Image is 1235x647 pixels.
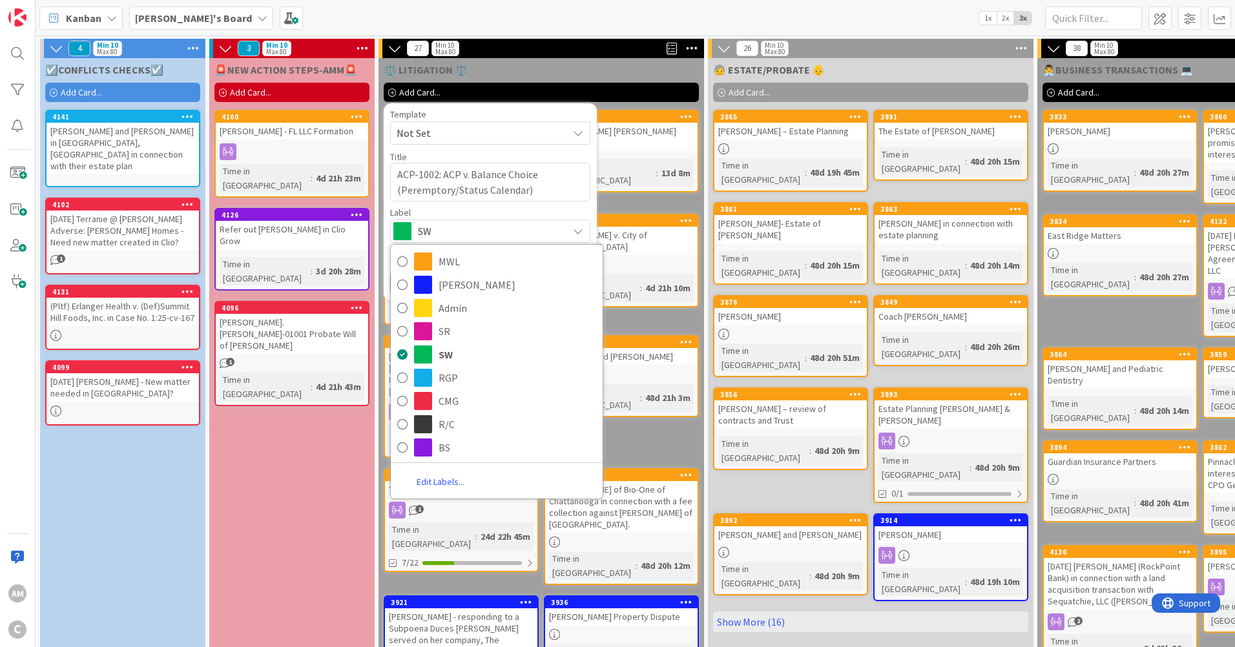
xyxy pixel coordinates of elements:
div: [PERSON_NAME] v. City of [GEOGRAPHIC_DATA] [545,227,698,255]
a: 3849Coach [PERSON_NAME]Time in [GEOGRAPHIC_DATA]:48d 20h 26m [873,295,1028,366]
a: MWL [391,250,603,273]
div: 48d 20h 12m [638,559,694,573]
div: 48d 20h 14m [967,258,1023,272]
a: 3863[PERSON_NAME] in connection with estate planningTime in [GEOGRAPHIC_DATA]:48d 20h 14m [873,202,1028,285]
span: 3 [238,41,260,56]
div: 4126 [216,209,368,221]
span: 0/1 [891,487,904,500]
div: East Ridge Matters [1044,227,1196,244]
a: 4126Refer out [PERSON_NAME] in Clio GrowTime in [GEOGRAPHIC_DATA]:3d 20h 28m [214,208,369,291]
div: Time in [GEOGRAPHIC_DATA] [718,344,805,372]
div: Max 80 [97,48,117,55]
span: : [1134,270,1136,284]
div: 4126 [222,211,368,220]
div: 3863 [880,205,1027,214]
div: Time in [GEOGRAPHIC_DATA] [878,147,965,176]
a: BS [391,436,603,459]
img: Visit kanbanzone.com [8,8,26,26]
div: 3863 [875,203,1027,215]
div: 4011Trident Transport [385,469,537,498]
div: 4080 [551,112,698,121]
div: Min 10 [266,42,287,48]
span: : [965,340,967,354]
div: 3893Estate Planning [PERSON_NAME] & [PERSON_NAME] [875,389,1027,429]
span: Add Card... [399,87,441,98]
div: 3864 [1050,350,1196,359]
div: Time in [GEOGRAPHIC_DATA] [878,333,965,361]
div: Max 80 [435,48,455,55]
div: Max 80 [1094,48,1114,55]
div: 24d 22h 45m [477,529,534,544]
div: 3834 [1044,216,1196,227]
div: 3845 [385,336,537,348]
div: 3861 [720,205,867,214]
span: MWL [439,252,596,271]
span: : [809,569,811,583]
div: Time in [GEOGRAPHIC_DATA] [718,251,805,280]
div: [PERSON_NAME] [PERSON_NAME] 24C967 [545,123,698,151]
a: 4131(Pltf) Erlanger Health v. (Def)Summit Hill Foods, Inc. in Case No. 1:25-cv-167 [45,285,200,350]
div: [PERSON_NAME] – review of contracts and Trust [714,400,867,429]
div: [PERSON_NAME] – Estate Planning [714,123,867,139]
div: 4080[PERSON_NAME] [PERSON_NAME] 24C967 [545,111,698,151]
a: CMG [391,389,603,413]
div: 48d 20h 15m [967,154,1023,169]
span: 27 [407,41,429,56]
span: 👨‍💼BUSINESS TRANSACTIONS 💻 [1043,63,1193,76]
div: Estate Planning [PERSON_NAME] & [PERSON_NAME] [875,400,1027,429]
div: 3864 [1044,349,1196,360]
div: 4130 [1044,546,1196,558]
div: [PERSON_NAME] [714,308,867,325]
div: Time in [GEOGRAPHIC_DATA] [220,164,311,192]
div: 3914 [880,516,1027,525]
textarea: ACP-1002: ACP v. Balance Choice (Peremptory/Status Calendar) [390,163,590,201]
a: 4102[DATE] Terranie @ [PERSON_NAME] Adverse: [PERSON_NAME] Homes - Need new matter created in Clio? [45,198,200,274]
div: [PERSON_NAME]- Estate of [PERSON_NAME] [714,215,867,243]
div: [PERSON_NAME] and [PERSON_NAME] in [GEOGRAPHIC_DATA], [GEOGRAPHIC_DATA] in connection with their ... [47,123,199,174]
span: : [805,351,807,365]
span: 2 [1074,617,1083,625]
a: 3864[PERSON_NAME] and Pediatric DentistryTime in [GEOGRAPHIC_DATA]:48d 20h 14m [1043,347,1198,430]
a: 3891The Estate of [PERSON_NAME]Time in [GEOGRAPHIC_DATA]:48d 20h 15m [873,110,1028,181]
div: 4102 [52,200,199,209]
div: [PERSON_NAME].[PERSON_NAME]-01001 Probate Will of [PERSON_NAME] [216,314,368,354]
div: 3891The Estate of [PERSON_NAME] [875,111,1027,139]
div: 3851 [545,336,698,348]
div: Min 10 [97,42,118,48]
div: Time in [GEOGRAPHIC_DATA] [718,158,805,187]
div: Time in [GEOGRAPHIC_DATA] [220,373,311,401]
div: 4d 21h 10m [642,281,694,295]
a: 3856[PERSON_NAME] – review of contracts and TrustTime in [GEOGRAPHIC_DATA]:48d 20h 9m [713,387,868,470]
a: 3914[PERSON_NAME]Time in [GEOGRAPHIC_DATA]:48d 19h 10m [873,513,1028,601]
span: : [475,529,477,544]
div: 4102 [47,199,199,211]
span: Not Set [397,125,558,141]
a: SW [391,343,603,366]
b: [PERSON_NAME]'s Board [135,12,252,25]
div: 48d 20h 27m [1136,165,1192,180]
div: 3876[PERSON_NAME] [714,296,867,325]
a: RGP [391,366,603,389]
span: 38 [1066,41,1088,56]
div: 3864[PERSON_NAME] and Pediatric Dentistry [1044,349,1196,389]
div: 3833 [1050,112,1196,121]
span: : [311,264,313,278]
div: C [8,621,26,639]
span: : [640,391,642,405]
span: ⚖️ LITIGATION ⚖️ [384,63,468,76]
div: 3833[PERSON_NAME] [1044,111,1196,139]
span: Kanban [66,10,101,26]
div: 3863[PERSON_NAME] in connection with estate planning [875,203,1027,243]
a: [PERSON_NAME] [391,273,603,296]
span: : [809,444,811,458]
a: 3847[PERSON_NAME] of Bio-One of Chattanooga in connection with a fee collection against [PERSON_N... [544,468,699,585]
span: [PERSON_NAME] [439,275,596,294]
span: ☑️CONFLICTS CHECKS☑️ [45,63,163,76]
a: 4011Trident TransportTime in [GEOGRAPHIC_DATA]:24d 22h 45m7/22 [384,468,539,572]
div: 3876 [720,298,867,307]
a: 3845[PERSON_NAME].[PERSON_NAME]-01001 Mid-Century Insurance v. [PERSON_NAME] - [GEOGRAPHIC_DATA][... [384,335,539,458]
div: Time in [GEOGRAPHIC_DATA] [389,291,496,320]
div: The Estate of [PERSON_NAME] [875,123,1027,139]
div: 3894 [1050,443,1196,452]
span: : [1134,404,1136,418]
